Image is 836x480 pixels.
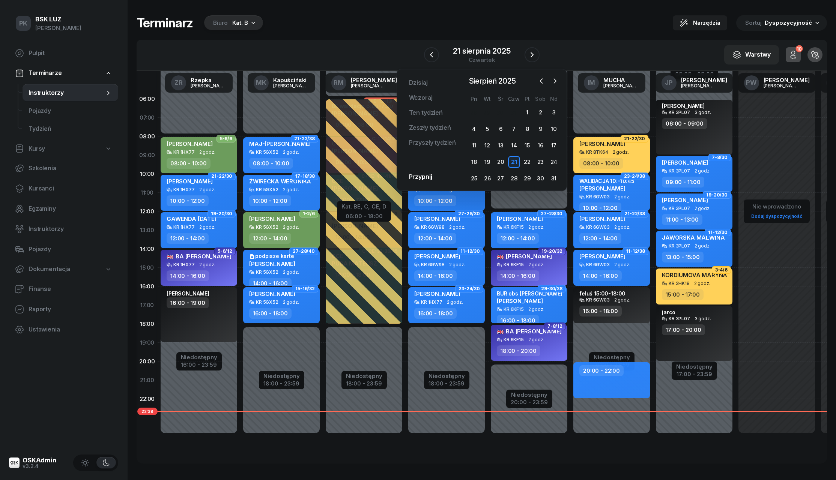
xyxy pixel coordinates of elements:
div: 14 [508,139,520,151]
a: RM[PERSON_NAME][PERSON_NAME] [325,73,403,93]
div: KR 5GX52 [256,225,278,229]
div: Niedostępny [594,354,630,360]
span: 11-12/30 [708,232,728,233]
span: 2 godz. [528,307,544,312]
div: 26 [481,172,493,184]
span: Kursanci [29,184,112,193]
a: Finanse [9,280,118,298]
div: 16:00 - 18:00 [249,308,292,319]
div: KR 5GX52 [256,300,278,304]
span: 2 godz. [449,262,465,267]
span: 11-12/38 [626,250,645,252]
div: BUR obs [PERSON_NAME] [497,290,562,297]
a: Ten tydzień [403,105,449,120]
span: Finanse [29,284,112,294]
div: 28 [470,109,477,116]
div: 13 [495,139,507,151]
div: [PERSON_NAME] [681,83,717,88]
div: 28 [508,172,520,184]
div: KR 6GW03 [586,297,610,302]
div: BSK LUZ [35,16,81,22]
span: 2 godz. [613,150,629,155]
div: Niedostępny [346,373,382,379]
a: Przyszły tydzień [403,135,462,150]
a: MKKapuściński[PERSON_NAME] [248,73,315,93]
span: [PERSON_NAME] [167,140,213,147]
button: 10 [786,47,801,62]
span: [PERSON_NAME] [579,140,625,147]
span: 27-28/40 [293,250,315,252]
div: czwartek [453,57,510,63]
div: 18:00 - 23:59 [346,379,382,387]
a: Instruktorzy [23,84,118,102]
span: 21-22/38 [624,213,645,214]
span: [PERSON_NAME] [579,253,625,260]
div: KR 1HX77 [173,262,195,267]
a: Egzaminy [9,200,118,218]
div: 25 [468,172,480,184]
div: KR 5GX52 [256,187,278,192]
div: 12:00 - 14:00 [249,233,291,244]
div: 08:00 - 10:00 [579,158,623,169]
span: Pojazdy [29,244,112,254]
a: Zeszły tydzień [403,120,457,135]
a: Kursanci [9,180,118,198]
span: 23-24/38 [624,175,645,177]
span: 7-8/12 [547,325,562,327]
div: 17 [548,139,560,151]
a: IMMUCHA[PERSON_NAME] [578,73,645,93]
div: KR 1HX77 [173,187,195,192]
div: 21 sierpnia 2025 [453,47,510,55]
span: 7-8/30 [712,157,728,158]
div: 20:00 - 23:59 [511,397,548,405]
span: Ustawienia [29,325,112,334]
div: 10:00 [137,165,158,183]
div: KR 6KF15 [504,225,524,229]
span: 2 godz. [694,281,710,286]
div: 10:00 - 12:00 [579,202,621,213]
span: [PERSON_NAME] [414,290,460,297]
button: BiuroKat. B [202,15,263,30]
div: KR 1HX77 [173,150,195,154]
span: 29-30/38 [541,288,562,289]
div: feluś 15:00-18:00 [579,290,625,297]
div: 11 [468,139,480,151]
div: Pt [520,96,534,102]
span: 3 godz. [695,110,711,115]
div: 10:00 - 12:00 [249,195,291,206]
button: Kat. BE, C, CE, D06:00 - 18:00 [341,202,386,219]
span: 19-20/30 [211,213,232,214]
div: 10:00 - 12:00 [414,195,456,206]
div: Niedostępny [263,373,300,379]
a: Wczoraj [403,90,439,105]
span: Dyspozycyjność [765,19,812,26]
div: KR 6KF15 [504,307,524,312]
span: 27-28/30 [458,213,480,214]
span: ZR [174,79,183,86]
span: 3-4/6 [715,269,728,271]
div: 16:00 - 18:00 [414,308,457,319]
span: 19-20/30 [706,194,728,196]
div: 06:00 - 18:00 [341,211,386,219]
span: 5-6/6 [220,138,232,139]
div: 16:00 - 18:00 [497,315,539,326]
span: [PERSON_NAME] [249,290,295,297]
div: [PERSON_NAME] [603,83,639,88]
button: Warstwy [724,45,779,64]
div: 11:00 - 13:00 [662,214,702,225]
span: Sortuj [745,18,763,28]
span: ŻWIRECKA WERONIKA [249,178,311,185]
div: KR 8TK64 [586,150,608,154]
span: 2 godz. [447,300,463,305]
a: Raporty [9,300,118,318]
span: [PERSON_NAME] [579,215,625,222]
span: Narzędzia [693,18,720,27]
div: 14:00 - 16:00 [167,270,209,281]
div: 08:00 - 10:00 [249,158,293,169]
div: Wt [481,96,494,102]
span: Raporty [29,304,112,314]
span: 2 godz. [283,270,299,275]
span: 2 godz. [528,225,544,230]
span: 23-24/30 [459,288,480,289]
span: BA [PERSON_NAME] [167,253,231,260]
